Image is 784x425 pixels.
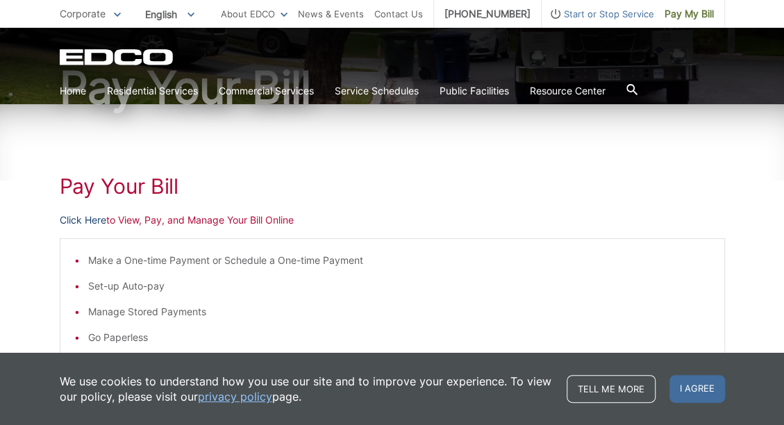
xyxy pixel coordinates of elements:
[335,83,419,99] a: Service Schedules
[135,3,205,26] span: English
[88,304,710,319] li: Manage Stored Payments
[88,330,710,345] li: Go Paperless
[298,6,364,22] a: News & Events
[88,253,710,268] li: Make a One-time Payment or Schedule a One-time Payment
[567,375,656,403] a: Tell me more
[221,6,287,22] a: About EDCO
[440,83,509,99] a: Public Facilities
[665,6,714,22] span: Pay My Bill
[669,375,725,403] span: I agree
[60,212,725,228] p: to View, Pay, and Manage Your Bill Online
[530,83,606,99] a: Resource Center
[60,8,106,19] span: Corporate
[219,83,314,99] a: Commercial Services
[374,6,423,22] a: Contact Us
[60,83,86,99] a: Home
[198,389,272,404] a: privacy policy
[60,374,553,404] p: We use cookies to understand how you use our site and to improve your experience. To view our pol...
[60,212,106,228] a: Click Here
[60,174,725,199] h1: Pay Your Bill
[107,83,198,99] a: Residential Services
[60,49,175,65] a: EDCD logo. Return to the homepage.
[60,65,725,110] h1: Pay Your Bill
[88,278,710,294] li: Set-up Auto-pay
